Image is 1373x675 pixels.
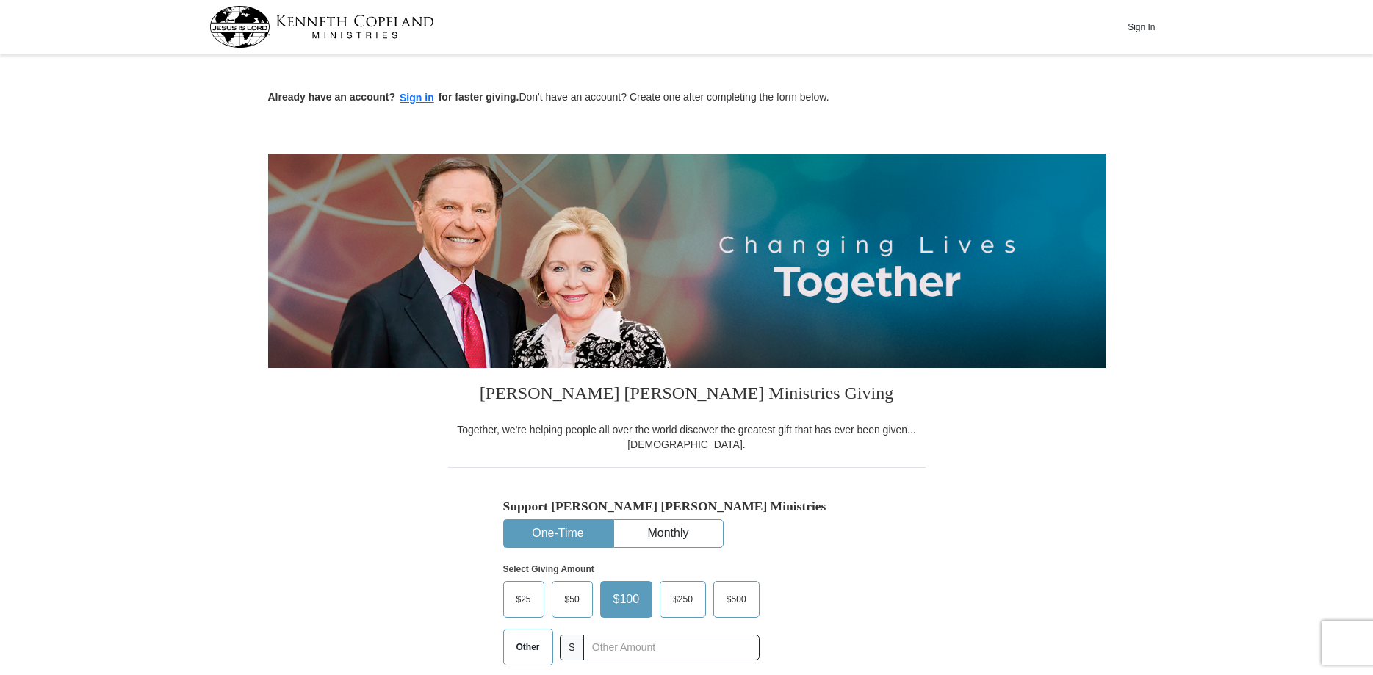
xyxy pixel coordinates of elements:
button: Sign in [395,90,439,107]
input: Other Amount [583,635,759,660]
strong: Select Giving Amount [503,564,594,574]
span: $25 [509,588,538,610]
span: $500 [719,588,754,610]
span: $50 [558,588,587,610]
img: kcm-header-logo.svg [209,6,434,48]
h5: Support [PERSON_NAME] [PERSON_NAME] Ministries [503,499,871,514]
button: Sign In [1120,15,1164,38]
strong: Already have an account? for faster giving. [268,91,519,103]
button: One-Time [504,520,613,547]
div: Together, we're helping people all over the world discover the greatest gift that has ever been g... [448,422,926,452]
h3: [PERSON_NAME] [PERSON_NAME] Ministries Giving [448,368,926,422]
span: $ [560,635,585,660]
p: Don't have an account? Create one after completing the form below. [268,90,1106,107]
span: Other [509,636,547,658]
span: $100 [606,588,647,610]
button: Monthly [614,520,723,547]
span: $250 [666,588,700,610]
